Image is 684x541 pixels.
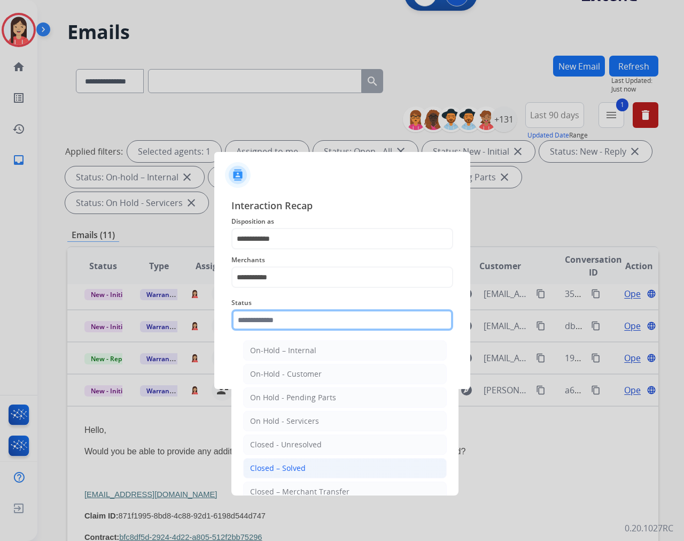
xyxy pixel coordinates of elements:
[231,254,453,266] span: Merchants
[231,215,453,228] span: Disposition as
[250,463,306,474] div: Closed – Solved
[250,392,336,403] div: On Hold - Pending Parts
[231,198,453,215] span: Interaction Recap
[250,486,349,497] div: Closed – Merchant Transfer
[250,416,319,426] div: On Hold - Servicers
[250,369,322,379] div: On-Hold - Customer
[625,522,673,535] p: 0.20.1027RC
[231,296,453,309] span: Status
[250,345,316,356] div: On-Hold – Internal
[225,162,251,188] img: contactIcon
[250,439,322,450] div: Closed - Unresolved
